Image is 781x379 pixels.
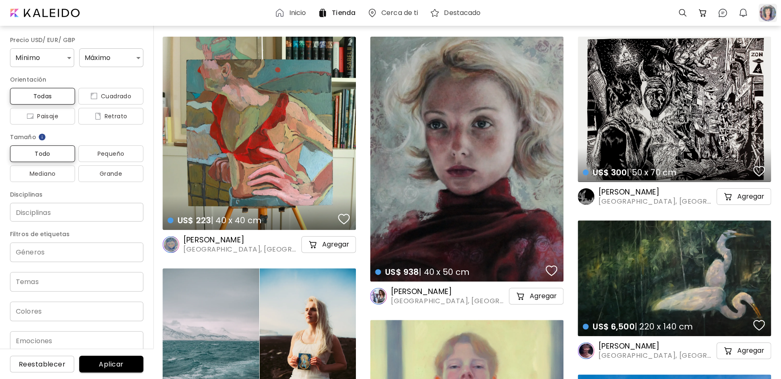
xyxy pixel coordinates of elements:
button: cart-iconAgregar [716,188,771,205]
a: [PERSON_NAME][GEOGRAPHIC_DATA], [GEOGRAPHIC_DATA]cart-iconAgregar [578,341,771,360]
button: cart-iconAgregar [301,236,356,253]
button: Aplicar [79,356,143,372]
h6: Tienda [332,10,355,16]
button: iconCuadrado [78,88,143,105]
button: Todas [10,88,75,105]
a: [PERSON_NAME][GEOGRAPHIC_DATA], [GEOGRAPHIC_DATA]cart-iconAgregar [163,235,356,254]
button: favorites [751,317,767,334]
span: US$ 300 [593,167,627,178]
img: cart-icon [723,346,733,356]
h5: Agregar [530,292,557,300]
a: Cerca de ti [367,8,421,18]
h6: Filtros de etiquetas [10,229,143,239]
span: Cuadrado [85,91,137,101]
a: Destacado [430,8,484,18]
a: US$ 6,500| 220 x 140 cmfavoriteshttps://cdn.kaleido.art/CDN/Artwork/168349/Primary/medium.webp?up... [578,220,771,336]
h6: [PERSON_NAME] [598,341,715,351]
button: Mediano [10,165,75,182]
span: [GEOGRAPHIC_DATA], [GEOGRAPHIC_DATA] [598,351,715,360]
span: Mediano [17,169,68,179]
h4: | 40 x 40 cm [168,215,335,226]
h6: [PERSON_NAME] [598,187,715,197]
button: favorites [543,262,559,279]
img: chatIcon [718,8,728,18]
a: US$ 938| 40 x 50 cmfavoriteshttps://cdn.kaleido.art/CDN/Artwork/175624/Primary/medium.webp?update... [370,37,563,282]
img: cart [698,8,708,18]
div: Máximo [79,48,143,67]
h6: Disciplinas [10,189,143,199]
img: icon [95,113,101,120]
span: Retrato [85,111,137,121]
a: US$ 223| 40 x 40 cmfavoriteshttps://cdn.kaleido.art/CDN/Artwork/169904/Primary/medium.webp?update... [163,37,356,230]
h5: Agregar [322,240,349,249]
h5: Agregar [737,347,764,355]
span: US$ 938 [385,266,419,278]
a: Inicio [275,8,309,18]
span: Aplicar [86,360,137,369]
button: cart-iconAgregar [509,288,563,304]
h6: [PERSON_NAME] [391,287,507,297]
button: Grande [78,165,143,182]
button: bellIcon [736,6,750,20]
button: iconRetrato [78,108,143,125]
span: [GEOGRAPHIC_DATA], [GEOGRAPHIC_DATA] [391,297,507,306]
h6: Tamaño [10,132,143,142]
span: Todo [17,149,68,159]
h5: Agregar [737,192,764,201]
h4: | 220 x 140 cm [583,321,751,332]
button: Reestablecer [10,356,74,372]
span: Grande [85,169,137,179]
span: [GEOGRAPHIC_DATA], [GEOGRAPHIC_DATA] [183,245,300,254]
img: cart-icon [516,291,526,301]
h6: [PERSON_NAME] [183,235,300,245]
a: [PERSON_NAME][GEOGRAPHIC_DATA], [GEOGRAPHIC_DATA]cart-iconAgregar [578,187,771,206]
div: Mínimo [10,48,74,67]
h6: Cerca de ti [381,10,418,16]
span: Reestablecer [17,360,68,369]
button: favorites [751,163,767,180]
span: Pequeño [85,149,137,159]
span: US$ 6,500 [593,321,634,332]
span: Paisaje [17,111,68,121]
img: bellIcon [738,8,748,18]
a: US$ 300| 50 x 70 cmfavoriteshttps://cdn.kaleido.art/CDN/Artwork/171422/Primary/medium.webp?update... [578,37,771,182]
h6: Destacado [444,10,481,16]
button: favorites [336,211,352,227]
span: Todas [17,91,68,101]
a: [PERSON_NAME][GEOGRAPHIC_DATA], [GEOGRAPHIC_DATA]cart-iconAgregar [370,287,563,306]
span: [GEOGRAPHIC_DATA], [GEOGRAPHIC_DATA] [598,197,715,206]
button: iconPaisaje [10,108,75,125]
h6: Inicio [289,10,306,16]
img: cart-icon [723,192,733,202]
span: US$ 223 [178,214,211,226]
h4: | 40 x 50 cm [375,267,543,277]
h4: | 50 x 70 cm [583,167,751,178]
img: cart-icon [308,239,318,249]
img: icon [90,93,98,100]
h6: Orientación [10,75,143,85]
img: icon [27,113,34,120]
img: info [38,133,46,141]
button: Todo [10,145,75,162]
button: Pequeño [78,145,143,162]
button: cart-iconAgregar [716,342,771,359]
a: Tienda [318,8,359,18]
h6: Precio USD/ EUR/ GBP [10,35,143,45]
